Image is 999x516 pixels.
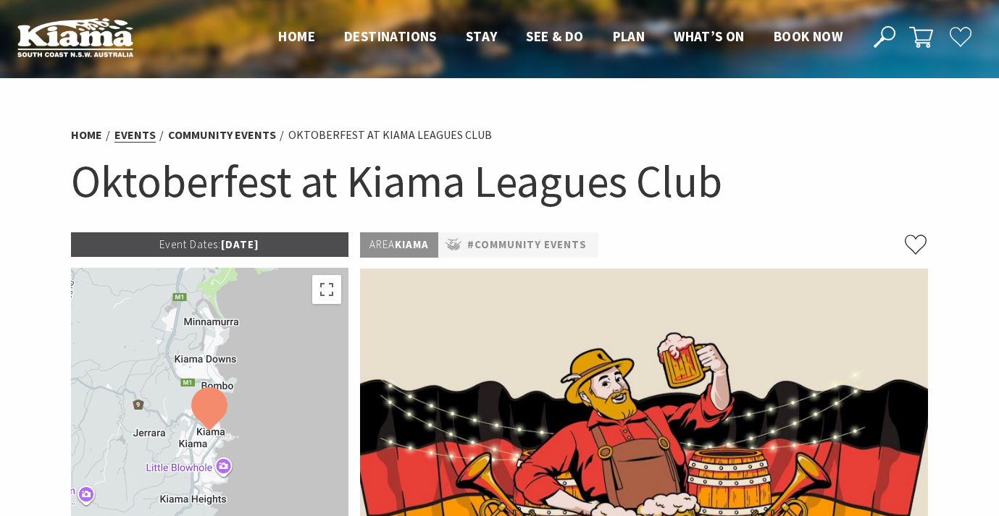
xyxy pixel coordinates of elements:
[71,127,102,143] a: Home
[168,127,276,143] a: Community Events
[278,28,315,45] span: Home
[114,127,156,143] a: Events
[613,28,645,45] span: Plan
[467,236,587,254] a: #Community Events
[526,28,583,45] span: See & Do
[17,17,133,57] img: Kiama Logo
[344,28,437,45] span: Destinations
[71,152,929,211] h1: Oktoberfest at Kiama Leagues Club
[774,28,843,45] span: Book now
[369,237,395,251] span: Area
[264,25,857,49] nav: Main Menu
[674,28,745,45] span: What’s On
[466,28,498,45] span: Stay
[71,232,349,257] p: [DATE]
[360,232,438,258] p: Kiama
[159,237,221,251] span: Event Dates:
[288,126,492,145] li: Oktoberfest at Kiama Leagues Club
[312,275,341,304] button: Toggle fullscreen view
